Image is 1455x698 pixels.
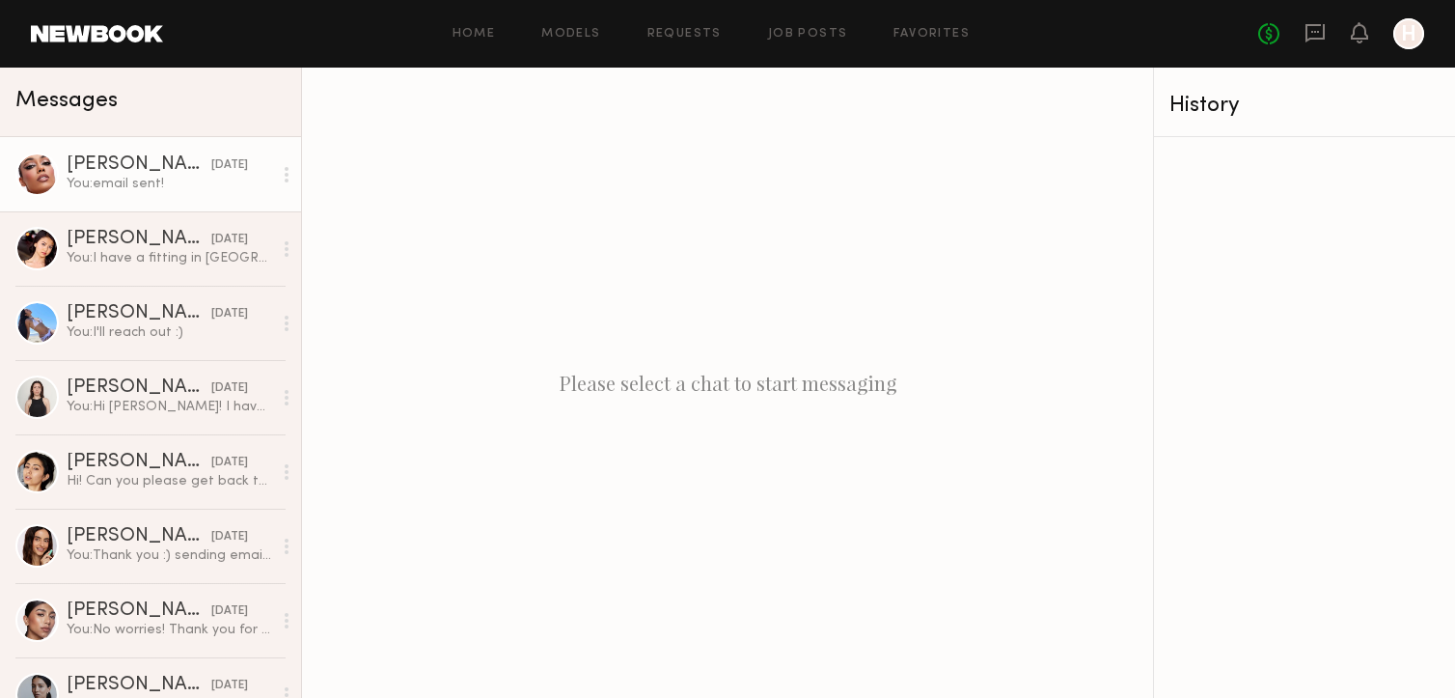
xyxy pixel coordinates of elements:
div: [DATE] [211,156,248,175]
div: [DATE] [211,379,248,398]
div: You: Thank you :) sending email shortly! [67,546,272,565]
div: Please select a chat to start messaging [302,68,1153,698]
div: You: Hi [PERSON_NAME]! I have a fitting in [GEOGRAPHIC_DATA][PERSON_NAME] [DATE] that I need a mo... [67,398,272,416]
a: Requests [647,28,722,41]
div: [PERSON_NAME] [67,453,211,472]
div: [PERSON_NAME] [67,230,211,249]
div: [DATE] [211,305,248,323]
div: You: email sent! [67,175,272,193]
div: [DATE] [211,602,248,621]
div: [DATE] [211,454,248,472]
div: [PERSON_NAME] [67,527,211,546]
div: You: No worries! Thank you for getting back to me :) [67,621,272,639]
a: Models [541,28,600,41]
div: [PERSON_NAME] [67,155,211,175]
a: Job Posts [768,28,848,41]
div: [DATE] [211,528,248,546]
div: History [1169,95,1440,117]
div: Hi! Can you please get back to my email when you have the chance please and thank you 🙏🏻 [67,472,272,490]
a: H [1393,18,1424,49]
a: Favorites [893,28,970,41]
div: [PERSON_NAME] [67,304,211,323]
div: [DATE] [211,231,248,249]
div: [DATE] [211,677,248,695]
div: [PERSON_NAME] [67,378,211,398]
div: [PERSON_NAME] [67,676,211,695]
a: Home [453,28,496,41]
div: [PERSON_NAME] [67,601,211,621]
span: Messages [15,90,118,112]
div: You: I'll reach out :) [67,323,272,342]
div: You: I have a fitting in [GEOGRAPHIC_DATA][PERSON_NAME] [DATE] ([DATE]) that I need a model for, ... [67,249,272,267]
